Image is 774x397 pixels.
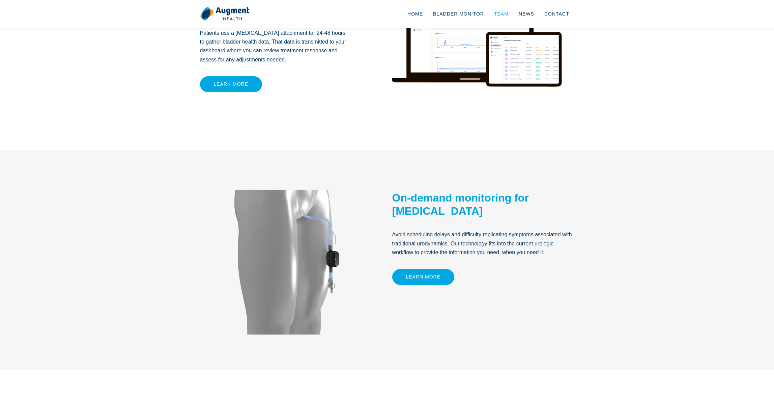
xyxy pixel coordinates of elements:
a: Learn More [392,269,455,285]
a: News [514,3,539,25]
p: Avoid scheduling delays and difficulty replicating symptoms associated with traditional urodynami... [392,230,574,257]
h2: On-demand monitoring for [MEDICAL_DATA] [392,191,574,217]
a: Home [402,3,428,25]
a: Contact [539,3,574,25]
a: Bladder Monitor [428,3,489,25]
a: Team [489,3,514,25]
a: Learn more [200,76,262,92]
p: Patients use a [MEDICAL_DATA] attachment for 24-48 hours to gather bladder health data. That data... [200,29,350,64]
img: logo [200,7,250,21]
